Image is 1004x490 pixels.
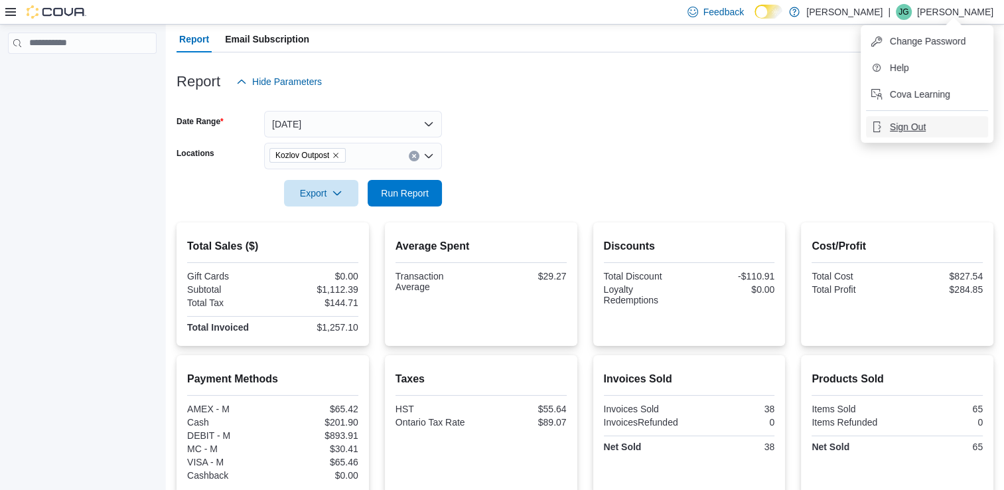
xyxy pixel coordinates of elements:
span: Email Subscription [225,26,309,52]
div: Ontario Tax Rate [395,417,478,428]
label: Date Range [177,116,224,127]
span: Hide Parameters [252,75,322,88]
div: Total Discount [604,271,687,282]
h2: Total Sales ($) [187,238,358,254]
h3: Report [177,74,220,90]
div: $0.00 [275,271,358,282]
div: $30.41 [275,444,358,454]
div: $0.00 [691,284,774,295]
button: Clear input [409,151,419,161]
span: Run Report [381,187,429,200]
div: $55.64 [484,404,567,414]
div: Subtotal [187,284,270,295]
div: 65 [900,442,983,452]
div: Total Tax [187,297,270,308]
div: Transaction Average [395,271,478,292]
span: Report [179,26,209,52]
div: $201.90 [275,417,358,428]
h2: Average Spent [395,238,567,254]
span: Help [890,61,909,74]
span: Kozlov Outpost [269,148,346,163]
div: $29.27 [484,271,567,282]
div: DEBIT - M [187,430,270,441]
p: [PERSON_NAME] [917,4,993,20]
div: Invoices Sold [604,404,687,414]
h2: Products Sold [812,371,983,387]
strong: Net Sold [812,442,849,452]
div: 0 [900,417,983,428]
button: Remove Kozlov Outpost from selection in this group [332,151,340,159]
span: Kozlov Outpost [275,149,329,162]
p: [PERSON_NAME] [806,4,883,20]
div: $1,257.10 [275,322,358,333]
div: $827.54 [900,271,983,282]
div: $144.71 [275,297,358,308]
button: Hide Parameters [231,68,327,95]
div: Total Profit [812,284,895,295]
h2: Payment Methods [187,371,358,387]
div: HST [395,404,478,414]
div: Gift Cards [187,271,270,282]
div: 65 [900,404,983,414]
div: $893.91 [275,430,358,441]
div: 0 [691,417,774,428]
div: -$110.91 [691,271,774,282]
div: Loyalty Redemptions [604,284,687,305]
button: Change Password [866,31,988,52]
span: Sign Out [890,120,926,133]
img: Cova [27,5,86,19]
div: $65.42 [275,404,358,414]
div: Items Sold [812,404,895,414]
button: [DATE] [264,111,442,137]
button: Help [866,57,988,78]
div: MC - M [187,444,270,454]
div: $65.46 [275,457,358,467]
p: | [888,4,891,20]
button: Export [284,180,358,206]
span: Change Password [890,35,966,48]
h2: Taxes [395,371,567,387]
div: $284.85 [900,284,983,295]
button: Open list of options [423,151,434,161]
div: Items Refunded [812,417,895,428]
button: Run Report [368,180,442,206]
span: JG [898,4,908,20]
div: AMEX - M [187,404,270,414]
h2: Discounts [604,238,775,254]
div: VISA - M [187,457,270,467]
nav: Complex example [8,56,157,88]
div: 38 [691,442,774,452]
h2: Cost/Profit [812,238,983,254]
div: InvoicesRefunded [604,417,687,428]
div: 38 [691,404,774,414]
label: Locations [177,148,214,159]
strong: Net Sold [604,442,642,452]
div: Jenn Gagne [896,4,912,20]
div: Cash [187,417,270,428]
div: $89.07 [484,417,567,428]
span: Feedback [703,5,744,19]
div: $1,112.39 [275,284,358,295]
span: Export [292,180,350,206]
button: Cova Learning [866,84,988,105]
h2: Invoices Sold [604,371,775,387]
strong: Total Invoiced [187,322,249,333]
div: Cashback [187,470,270,481]
div: $0.00 [275,470,358,481]
button: Sign Out [866,116,988,137]
div: Total Cost [812,271,895,282]
span: Cova Learning [890,88,950,101]
input: Dark Mode [754,5,782,19]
